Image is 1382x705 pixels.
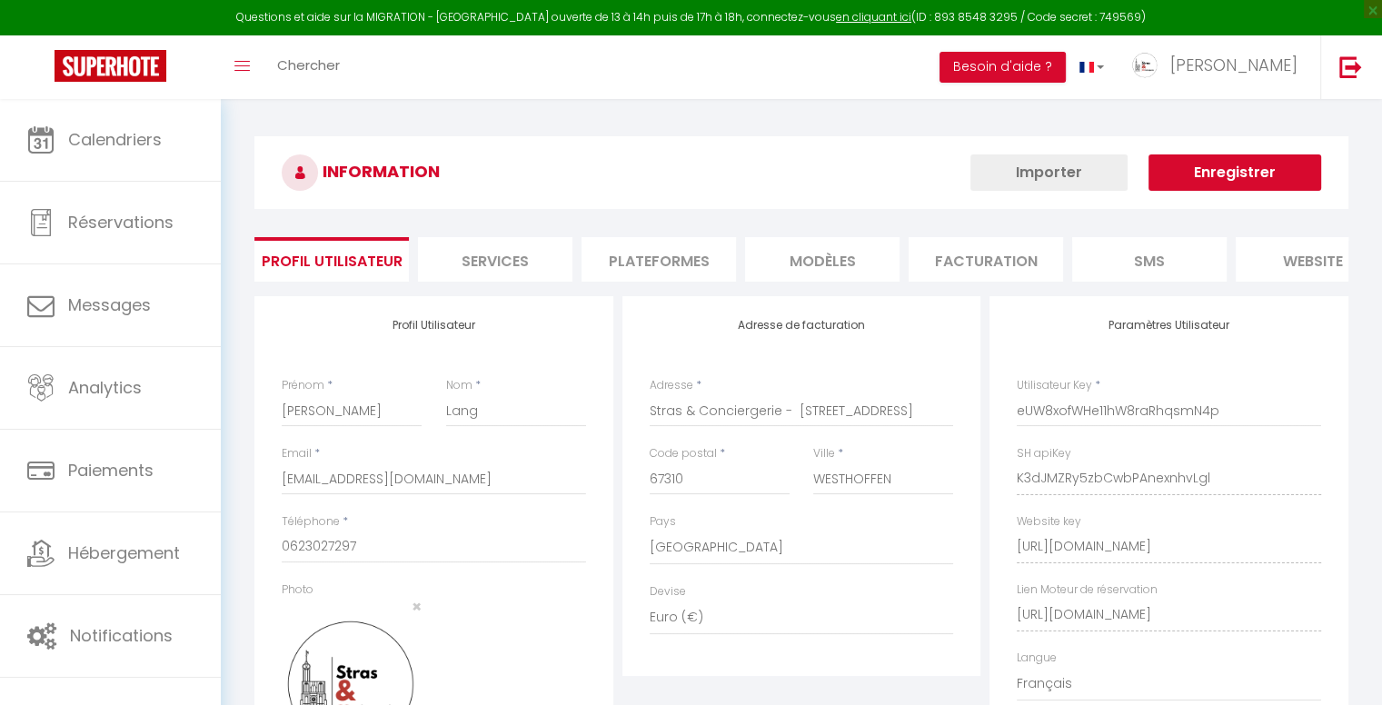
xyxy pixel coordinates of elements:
[263,35,353,99] a: Chercher
[68,459,154,482] span: Paiements
[909,237,1063,282] li: Facturation
[70,624,173,647] span: Notifications
[1017,581,1158,599] label: Lien Moteur de réservation
[68,541,180,564] span: Hébergement
[282,377,324,394] label: Prénom
[940,52,1066,83] button: Besoin d'aide ?
[68,376,142,399] span: Analytics
[650,377,693,394] label: Adresse
[282,581,313,599] label: Photo
[418,237,572,282] li: Services
[1170,54,1297,76] span: [PERSON_NAME]
[650,513,676,531] label: Pays
[1017,445,1071,462] label: SH apiKey
[1017,377,1092,394] label: Utilisateur Key
[254,237,409,282] li: Profil Utilisateur
[836,9,911,25] a: en cliquant ici
[68,211,174,233] span: Réservations
[1072,237,1227,282] li: SMS
[1339,55,1362,78] img: logout
[55,50,166,82] img: Super Booking
[1017,513,1081,531] label: Website key
[446,377,472,394] label: Nom
[1118,35,1320,99] a: ... [PERSON_NAME]
[254,136,1348,209] h3: INFORMATION
[745,237,900,282] li: MODÈLES
[282,319,586,332] h4: Profil Utilisateur
[412,599,422,615] button: Close
[282,445,312,462] label: Email
[650,319,954,332] h4: Adresse de facturation
[1148,154,1321,191] button: Enregistrer
[1017,650,1057,667] label: Langue
[970,154,1128,191] button: Importer
[650,583,686,601] label: Devise
[1131,52,1158,79] img: ...
[412,595,422,618] span: ×
[282,513,340,531] label: Téléphone
[813,445,835,462] label: Ville
[582,237,736,282] li: Plateformes
[650,445,717,462] label: Code postal
[277,55,340,74] span: Chercher
[68,293,151,316] span: Messages
[68,128,162,151] span: Calendriers
[1017,319,1321,332] h4: Paramètres Utilisateur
